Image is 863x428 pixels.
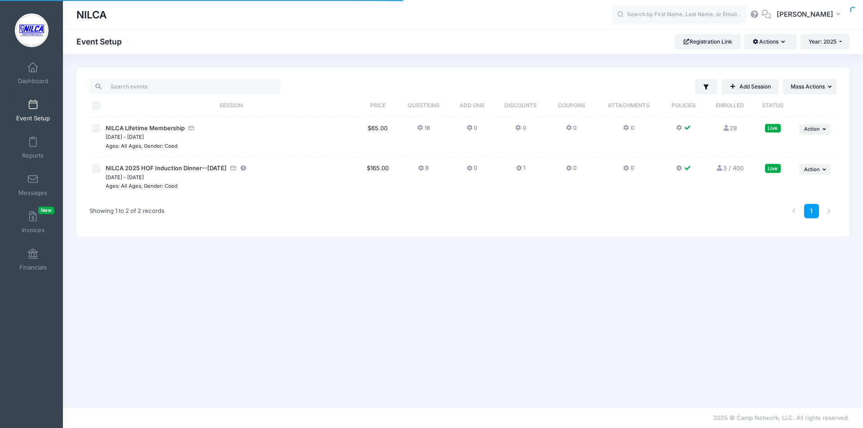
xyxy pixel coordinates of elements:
span: NILCA 2025 HOF Induction Dinner--[DATE] [106,164,227,172]
div: Live [765,124,781,132]
span: Event Setup [16,115,50,122]
small: Ages: All Ages, Gender: Coed [106,183,178,189]
button: Actions [744,34,796,49]
button: 0 [566,164,577,177]
button: 0 [623,164,634,177]
small: Ages: All Ages, Gender: Coed [106,143,178,149]
a: Event Setup [12,95,54,126]
button: Mass Actions [783,79,836,94]
a: Reports [12,132,54,163]
small: [DATE] - [DATE] [106,174,144,181]
span: Year: 2025 [809,38,836,45]
span: Discounts [504,102,537,109]
a: Registration Link [675,34,740,49]
button: 1 [516,164,525,177]
th: Discounts [494,94,547,117]
th: Add Ons [450,94,494,117]
button: 0 [623,124,634,137]
th: Price [359,94,397,117]
button: 8 [418,164,429,177]
a: 29 [722,124,737,132]
span: NILCA Lifetime Membership [106,124,185,132]
span: [PERSON_NAME] [777,9,833,19]
a: 3 / 400 [716,164,743,172]
input: Search events [89,79,280,94]
button: 0 [467,164,477,177]
a: InvoicesNew [12,207,54,238]
span: 2025 © Camp Network, LLC. All rights reserved. [713,414,850,421]
i: Accepting Credit Card Payments [188,125,195,131]
button: 0 [467,124,477,137]
input: Search by First Name, Last Name, or Email... [612,6,747,24]
button: 0 [515,124,526,137]
span: Invoices [22,226,44,234]
th: Attachments [595,94,662,117]
button: Year: 2025 [801,34,850,49]
small: [DATE] - [DATE] [106,134,144,140]
a: Dashboard [12,57,54,89]
span: Questions [408,102,440,109]
th: Coupons [548,94,595,117]
span: Add Ons [459,102,485,109]
div: Showing 1 to 2 of 2 records [89,201,165,221]
i: This session is currently scheduled to pause registration at 00:00 AM America/New York on 10/19/2... [240,165,247,171]
button: 0 [566,124,577,137]
span: Policies [672,102,696,109]
button: [PERSON_NAME] [771,4,850,25]
span: Action [804,166,820,172]
a: 1 [804,204,819,219]
span: Financials [19,264,47,271]
span: Coupons [558,102,585,109]
span: New [38,207,54,214]
span: Attachments [608,102,649,109]
button: Action [799,164,831,175]
button: 18 [417,124,430,137]
span: Reports [22,152,44,159]
span: Mass Actions [791,83,825,90]
img: NILCA [15,13,49,47]
a: Messages [12,169,54,201]
span: Messages [18,189,47,197]
a: Add Session [722,79,778,94]
button: Action [799,124,831,135]
td: $165.00 [359,157,397,197]
th: Policies [663,94,705,117]
th: Enrolled [705,94,754,117]
h1: Event Setup [76,37,129,46]
i: Accepting Credit Card Payments [230,165,237,171]
td: $65.00 [359,117,397,158]
th: Questions [397,94,450,117]
th: Status [754,94,792,117]
span: Action [804,126,820,132]
h1: NILCA [76,4,107,25]
a: Financials [12,244,54,275]
div: Live [765,164,781,172]
span: Dashboard [18,77,48,85]
th: Session [103,94,358,117]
